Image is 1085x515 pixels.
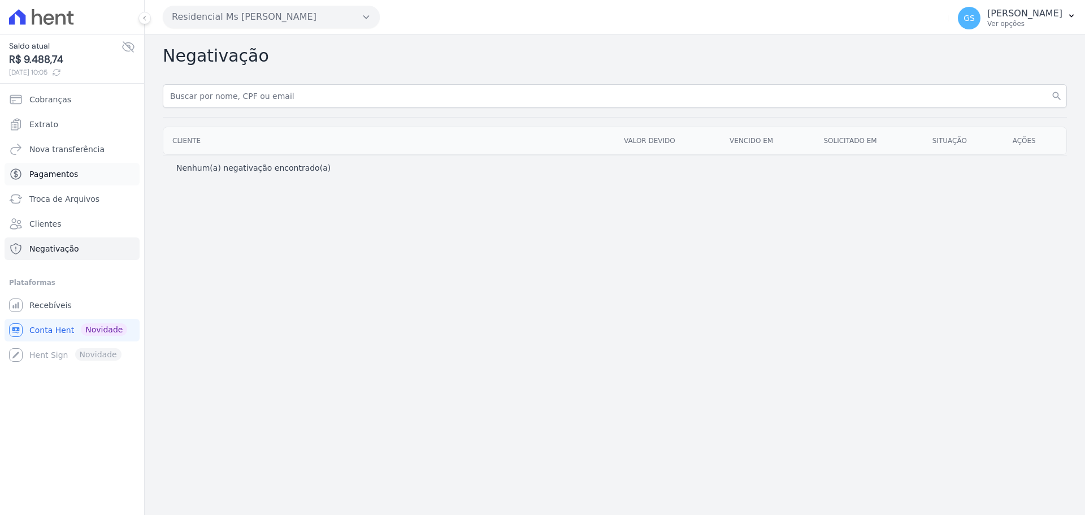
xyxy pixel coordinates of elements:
a: Negativação [5,237,140,260]
a: Troca de Arquivos [5,188,140,210]
button: Residencial Ms [PERSON_NAME] [163,6,380,28]
th: Ações [1004,127,1066,154]
a: Conta Hent Novidade [5,319,140,341]
p: Ver opções [987,19,1062,28]
th: Solicitado em [814,127,923,154]
span: Conta Hent [29,324,74,336]
span: Troca de Arquivos [29,193,99,205]
a: Extrato [5,113,140,136]
span: [DATE] 10:05 [9,67,121,77]
span: Clientes [29,218,61,230]
input: Buscar por nome, CPF ou email [163,84,1067,108]
span: GS [964,14,975,22]
a: Pagamentos [5,163,140,185]
h2: Negativação [163,46,1067,66]
nav: Sidebar [9,88,135,366]
th: Situação [923,127,1004,154]
a: Nova transferência [5,138,140,161]
span: Recebíveis [29,300,72,311]
span: R$ 9.488,74 [9,52,121,67]
th: Vencido em [721,127,814,154]
a: Recebíveis [5,294,140,317]
p: [PERSON_NAME] [987,8,1062,19]
span: Pagamentos [29,168,78,180]
th: Cliente [163,127,615,154]
span: Negativação [29,243,79,254]
span: Cobranças [29,94,71,105]
span: Saldo atual [9,40,121,52]
div: Plataformas [9,276,135,289]
p: Nenhum(a) negativação encontrado(a) [176,162,331,174]
i: search [1051,90,1062,102]
button: search [1047,84,1067,108]
span: Extrato [29,119,58,130]
a: Cobranças [5,88,140,111]
span: Nova transferência [29,144,105,155]
span: Novidade [81,323,127,336]
th: Valor devido [615,127,721,154]
button: GS [PERSON_NAME] Ver opções [949,2,1085,34]
a: Clientes [5,213,140,235]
